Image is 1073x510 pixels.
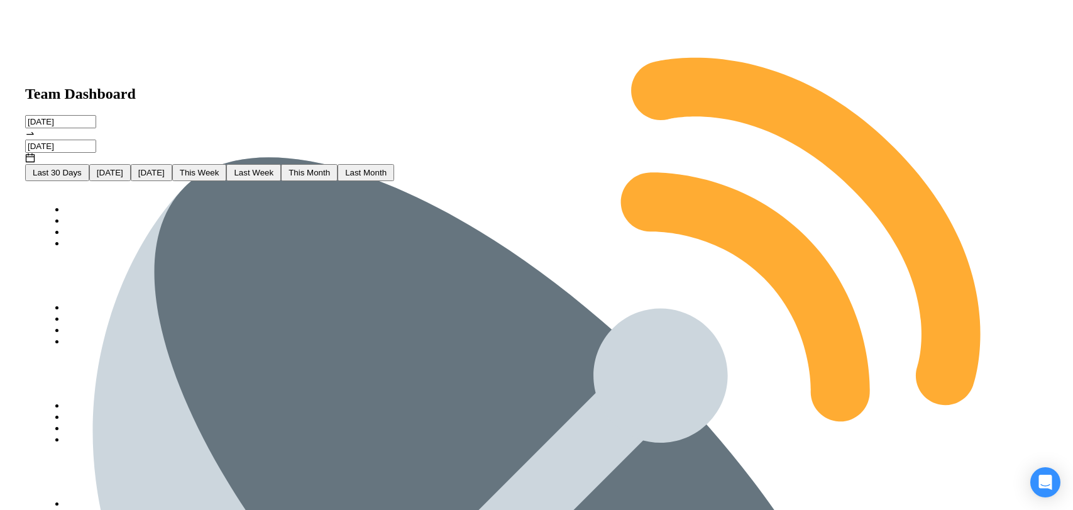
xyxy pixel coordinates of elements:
[25,115,96,128] input: Start date
[25,86,1048,103] h1: Team Dashboard
[345,168,387,177] span: Last Month
[289,168,330,177] span: This Month
[25,164,89,181] button: Last 30 Days
[138,168,165,177] span: [DATE]
[25,128,35,138] span: swap-right
[234,168,273,177] span: Last Week
[89,164,131,181] button: [DATE]
[97,168,123,177] span: [DATE]
[1030,467,1060,497] div: Open Intercom Messenger
[180,168,219,177] span: This Week
[33,168,82,177] span: Last 30 Days
[131,164,172,181] button: [DATE]
[281,164,338,181] button: This Month
[25,140,96,153] input: End date
[25,128,35,139] span: to
[172,164,227,181] button: This Week
[25,153,35,163] span: calendar
[338,164,394,181] button: Last Month
[226,164,281,181] button: Last Week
